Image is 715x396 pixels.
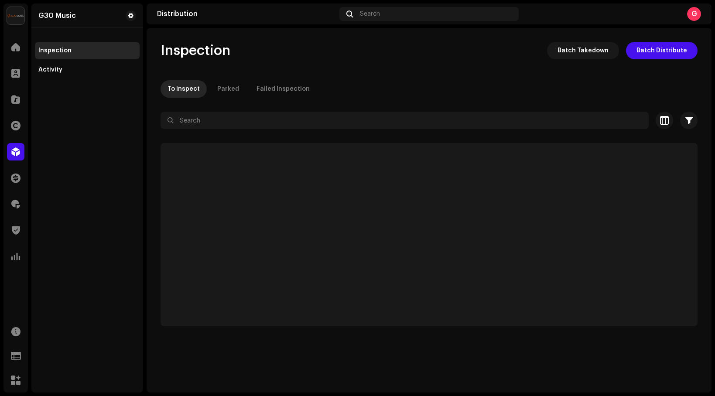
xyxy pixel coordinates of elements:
span: Inspection [161,42,230,59]
span: Batch Takedown [558,42,609,59]
div: To inspect [168,80,200,98]
div: Parked [217,80,239,98]
span: Batch Distribute [636,42,687,59]
button: Batch Distribute [626,42,698,59]
button: Batch Takedown [547,42,619,59]
re-m-nav-item: Activity [35,61,140,79]
div: G [687,7,701,21]
div: Distribution [157,10,336,17]
input: Search [161,112,649,129]
div: G30 Music [38,12,76,19]
div: Activity [38,66,62,73]
re-m-nav-item: Inspection [35,42,140,59]
span: Search [360,10,380,17]
div: Inspection [38,47,72,54]
img: 0c83fa6b-fe7a-4d9f-997f-5ab2fec308a3 [7,7,24,24]
div: Failed Inspection [257,80,310,98]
